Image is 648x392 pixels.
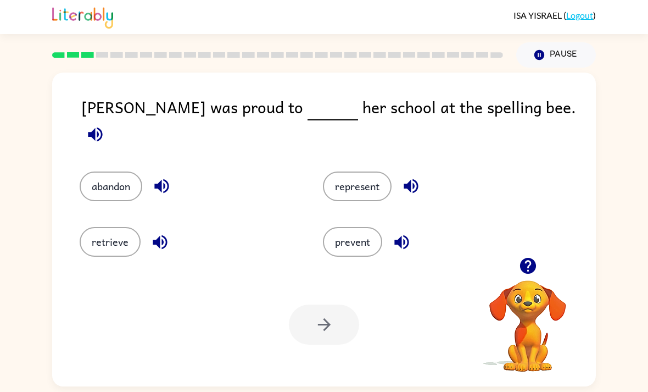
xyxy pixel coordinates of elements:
button: represent [323,172,392,201]
button: retrieve [80,227,141,257]
div: ( ) [513,10,596,20]
button: prevent [323,227,382,257]
button: Pause [516,42,596,68]
span: ISA YISRAEL [513,10,563,20]
div: [PERSON_NAME] was proud to her school at the spelling bee. [81,95,596,150]
button: abandon [80,172,142,201]
video: Your browser must support playing .mp4 files to use Literably. Please try using another browser. [473,263,583,373]
img: Literably [52,4,113,29]
a: Logout [566,10,593,20]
